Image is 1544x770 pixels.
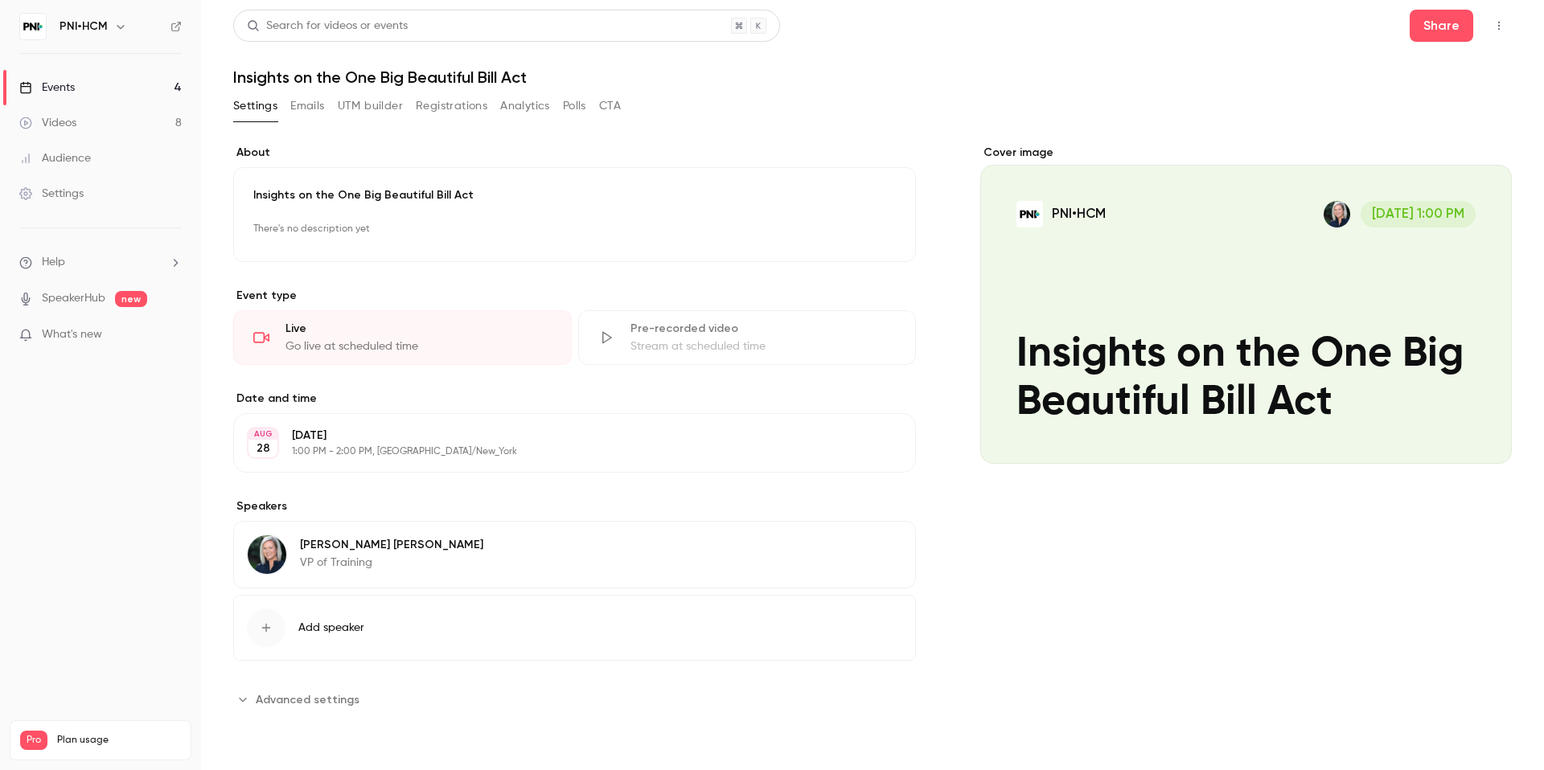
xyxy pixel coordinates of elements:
[233,686,916,712] section: Advanced settings
[42,290,105,307] a: SpeakerHub
[57,734,181,747] span: Plan usage
[162,328,182,342] iframe: Noticeable Trigger
[338,93,403,119] button: UTM builder
[233,145,916,161] label: About
[290,93,324,119] button: Emails
[285,321,552,337] div: Live
[630,338,897,354] div: Stream at scheduled time
[980,145,1512,464] section: Cover image
[42,326,102,343] span: What's new
[599,93,621,119] button: CTA
[60,18,108,35] h6: PNI•HCM
[292,428,831,444] p: [DATE]
[19,186,84,202] div: Settings
[253,187,896,203] p: Insights on the One Big Beautiful Bill Act
[578,310,917,365] div: Pre-recorded videoStream at scheduled time
[233,391,916,407] label: Date and time
[416,93,487,119] button: Registrations
[19,80,75,96] div: Events
[300,555,483,571] p: VP of Training
[563,93,586,119] button: Polls
[42,254,65,271] span: Help
[233,686,369,712] button: Advanced settings
[233,595,916,661] button: Add speaker
[285,338,552,354] div: Go live at scheduled time
[115,291,147,307] span: new
[256,691,359,708] span: Advanced settings
[300,537,483,553] p: [PERSON_NAME] [PERSON_NAME]
[20,731,47,750] span: Pro
[292,445,831,458] p: 1:00 PM - 2:00 PM, [GEOGRAPHIC_DATA]/New_York
[233,521,916,588] div: Amy Miller[PERSON_NAME] [PERSON_NAME]VP of Training
[980,145,1512,161] label: Cover image
[233,498,916,514] label: Speakers
[233,288,916,304] p: Event type
[19,150,91,166] div: Audience
[500,93,550,119] button: Analytics
[253,216,896,242] p: There's no description yet
[19,115,76,131] div: Videos
[298,620,364,636] span: Add speaker
[247,18,408,35] div: Search for videos or events
[233,310,572,365] div: LiveGo live at scheduled time
[257,440,270,457] p: 28
[1410,10,1473,42] button: Share
[248,535,286,574] img: Amy Miller
[233,68,1512,87] h1: Insights on the One Big Beautiful Bill Act
[248,428,277,440] div: AUG
[19,254,182,271] li: help-dropdown-opener
[20,14,46,39] img: PNI•HCM
[233,93,277,119] button: Settings
[630,321,897,337] div: Pre-recorded video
